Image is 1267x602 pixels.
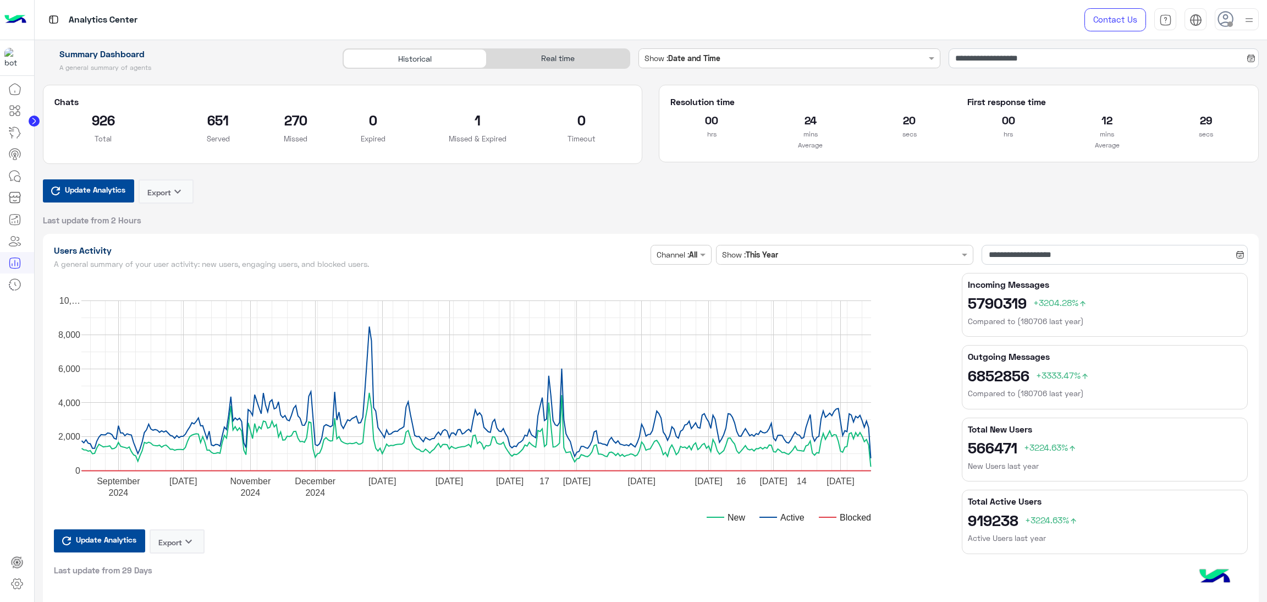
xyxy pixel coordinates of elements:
text: New [728,512,745,522]
button: Update Analytics [54,529,145,552]
p: mins [769,129,852,140]
h6: Active Users last year [968,533,1242,544]
h5: Chats [54,96,631,107]
text: [DATE] [169,476,197,485]
p: secs [1165,129,1247,140]
h2: 566471 [968,439,1242,456]
p: Missed [284,133,307,144]
img: hulul-logo.png [1196,558,1234,596]
text: [DATE] [695,476,722,485]
text: [DATE] [759,476,787,485]
span: Update Analytics [62,182,128,197]
text: [DATE] [495,476,523,485]
p: Timeout [532,133,631,144]
p: Total [54,133,153,144]
h6: Compared to (180706 last year) [968,316,1242,327]
h5: Total New Users [968,424,1242,435]
text: 6,000 [58,364,80,373]
text: [DATE] [435,476,462,485]
text: [DATE] [827,476,854,485]
h2: 6852856 [968,366,1242,384]
i: keyboard_arrow_down [171,185,184,198]
button: Exportkeyboard_arrow_down [150,529,205,554]
text: 10,… [59,296,80,305]
text: 17 [539,476,549,485]
img: tab [1159,14,1172,26]
h2: 00 [670,111,753,129]
span: Update Analytics [73,532,139,547]
h2: 29 [1165,111,1247,129]
span: +3333.47% [1036,370,1089,380]
text: 2,000 [58,432,80,441]
h5: Incoming Messages [968,279,1242,290]
h5: Resolution time [670,96,950,107]
p: hrs [670,129,753,140]
text: 0 [75,466,80,475]
h2: 919238 [968,511,1242,529]
text: December [295,476,335,485]
div: Historical [343,49,486,68]
text: 4,000 [58,398,80,407]
h2: 00 [967,111,1050,129]
h5: A general summary of your user activity: new users, engaging users, and blocked users. [54,260,647,269]
h2: 12 [1066,111,1148,129]
text: November [230,476,271,485]
p: secs [868,129,951,140]
h6: New Users last year [968,461,1242,472]
text: 16 [736,476,746,485]
p: Average [670,140,950,151]
img: 1403182699927242 [4,48,24,68]
text: 2024 [108,488,128,497]
p: Expired [324,133,422,144]
h2: 20 [868,111,951,129]
text: Blocked [840,512,871,522]
div: Real time [487,49,630,68]
p: hrs [967,129,1050,140]
h5: Total Active Users [968,496,1242,507]
h5: A general summary of agents [43,63,330,72]
svg: A chart. [54,273,943,537]
img: profile [1242,13,1256,27]
h2: 1 [439,111,516,129]
h2: 24 [769,111,852,129]
p: Average [967,140,1247,151]
text: 2024 [305,488,325,497]
h2: 0 [532,111,631,129]
p: Missed & Expired [439,133,516,144]
a: Contact Us [1084,8,1146,31]
span: +3224.63% [1024,442,1077,452]
p: Analytics Center [69,13,137,28]
a: tab [1154,8,1176,31]
h6: Compared to (180706 last year) [968,388,1242,399]
button: Update Analytics [43,179,134,203]
span: +3224.63% [1025,515,1078,525]
img: tab [47,13,60,26]
h2: 5790319 [968,294,1242,311]
span: +3204.28% [1033,297,1087,308]
span: Last update from 29 Days [54,565,152,576]
h1: Users Activity [54,245,647,256]
text: [DATE] [627,476,655,485]
h5: First response time [967,96,1247,107]
p: mins [1066,129,1148,140]
h2: 651 [169,111,267,129]
text: [DATE] [563,476,590,485]
text: 2024 [240,488,260,497]
h2: 270 [284,111,307,129]
text: 14 [796,476,806,485]
h1: Summary Dashboard [43,48,330,59]
h2: 0 [324,111,422,129]
p: Served [169,133,267,144]
span: Last update from 2 Hours [43,215,141,226]
text: [DATE] [368,476,395,485]
button: Exportkeyboard_arrow_down [139,179,194,204]
img: tab [1189,14,1202,26]
text: Active [780,512,805,522]
text: September [97,476,140,485]
img: Logo [4,8,26,31]
i: keyboard_arrow_down [182,535,195,548]
h2: 926 [54,111,153,129]
text: 8,000 [58,330,80,339]
h5: Outgoing Messages [968,351,1242,362]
